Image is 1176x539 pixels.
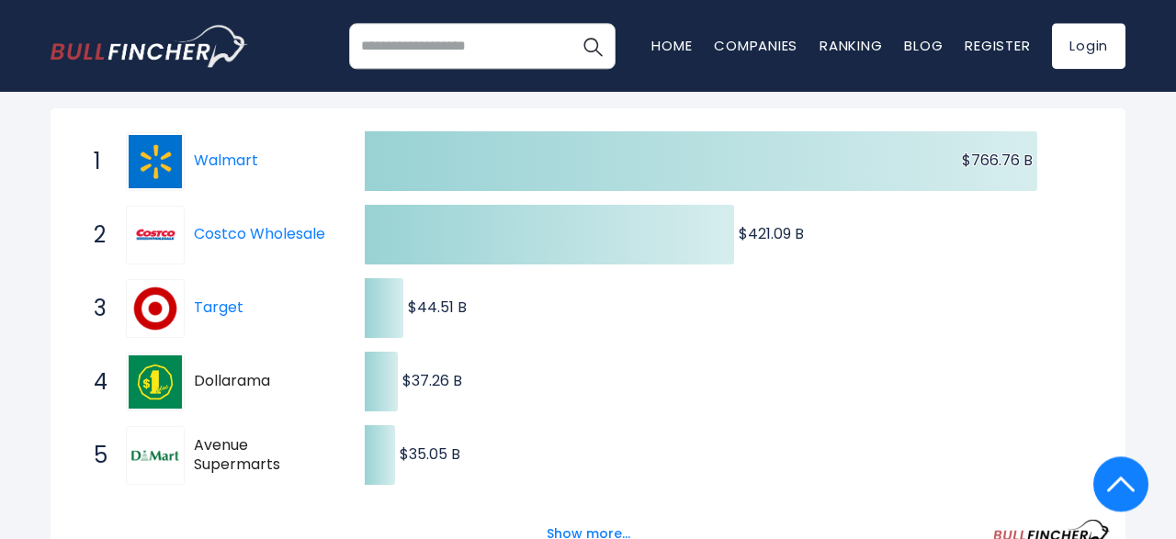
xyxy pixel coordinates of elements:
img: Avenue Supermarts [129,446,182,464]
a: Target [126,279,194,338]
button: Search [570,23,616,69]
a: Home [651,36,692,55]
a: Go to homepage [51,25,248,67]
span: Avenue Supermarts [194,436,333,475]
text: $37.26 B [402,370,462,391]
text: $766.76 B [962,150,1033,171]
span: 4 [85,366,103,398]
span: 3 [85,293,103,324]
a: Register [965,36,1030,55]
a: Walmart [126,132,194,191]
text: $35.05 B [400,444,460,465]
a: Login [1052,23,1125,69]
span: Dollarama [194,372,333,391]
img: Dollarama [129,355,182,409]
img: Costco Wholesale [129,208,182,262]
a: Costco Wholesale [126,206,194,264]
text: $421.09 B [739,223,804,244]
span: 2 [85,219,103,251]
img: bullfincher logo [51,25,248,67]
img: Target [129,282,182,335]
a: Blog [904,36,943,55]
a: Walmart [194,150,258,171]
span: 5 [85,440,103,471]
text: $44.51 B [408,297,467,318]
img: Walmart [129,135,182,188]
a: Companies [714,36,797,55]
span: 1 [85,146,103,177]
a: Ranking [820,36,882,55]
a: Target [194,297,243,318]
a: Costco Wholesale [194,223,325,244]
